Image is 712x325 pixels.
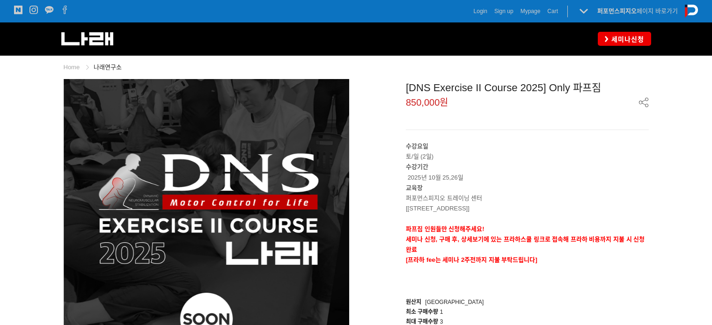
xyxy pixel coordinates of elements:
strong: 수강기간 [406,163,428,170]
a: Sign up [494,7,514,16]
p: 퍼포먼스피지오 트레이닝 센터 [406,193,649,203]
span: 1 [440,309,443,315]
strong: 퍼포먼스피지오 [597,7,637,14]
strong: 수강요일 [406,143,428,150]
strong: 파프짐 인원들만 신청해주세요! [406,225,484,232]
div: [DNS Exercise II Course 2025] Only 파프짐 [406,79,649,94]
a: Home [64,64,80,71]
p: 2025년 10월 25,26일 [406,162,649,182]
span: 3 [440,318,443,325]
p: 토/일 (2일) [406,141,649,162]
span: 850,000원 [406,98,448,107]
a: 세미나신청 [598,32,651,45]
a: Login [474,7,487,16]
strong: 교육장 [406,184,423,191]
span: 최대 구매수량 [406,318,438,325]
span: 최소 구매수량 [406,309,438,315]
a: 퍼포먼스피지오페이지 바로가기 [597,7,678,14]
a: Cart [547,7,558,16]
span: [프라하 fee는 세미나 2주전까지 지불 부탁드립니다] [406,256,537,263]
span: [GEOGRAPHIC_DATA] [425,299,484,305]
strong: 세미나 신청, 구매 후, 상세보기에 있는 프라하스쿨 링크로 접속해 프라하 비용까지 지불 시 신청완료 [406,236,645,253]
p: [[STREET_ADDRESS]] [406,203,649,214]
span: 세미나신청 [609,35,644,44]
a: Mypage [521,7,541,16]
a: 나래연구소 [94,64,122,71]
span: 원산지 [406,299,421,305]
